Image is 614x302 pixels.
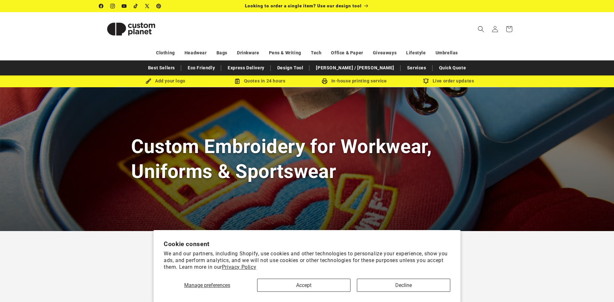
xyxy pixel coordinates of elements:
[237,47,259,58] a: Drinkware
[234,78,240,84] img: Order Updates Icon
[164,251,450,270] p: We and our partners, including Shopify, use cookies and other technologies to personalize your ex...
[164,240,450,248] h2: Cookie consent
[357,279,450,292] button: Decline
[185,47,207,58] a: Headwear
[131,134,483,183] h1: Custom Embroidery for Workwear, Uniforms & Sportswear
[164,279,251,292] button: Manage preferences
[406,47,426,58] a: Lifestyle
[322,78,327,84] img: In-house printing
[185,62,218,74] a: Eco Friendly
[222,264,256,270] a: Privacy Policy
[331,47,363,58] a: Office & Paper
[213,77,307,85] div: Quotes in 24 hours
[474,22,488,36] summary: Search
[423,78,429,84] img: Order updates
[146,78,151,84] img: Brush Icon
[313,62,397,74] a: [PERSON_NAME] / [PERSON_NAME]
[436,62,469,74] a: Quick Quote
[99,15,163,43] img: Custom Planet
[311,47,321,58] a: Tech
[156,47,175,58] a: Clothing
[257,279,350,292] button: Accept
[373,47,397,58] a: Giveaways
[401,77,496,85] div: Live order updates
[307,77,401,85] div: In-house printing service
[274,62,307,74] a: Design Tool
[97,12,166,46] a: Custom Planet
[245,3,362,8] span: Looking to order a single item? Use our design tool
[269,47,301,58] a: Pens & Writing
[184,282,230,288] span: Manage preferences
[216,47,227,58] a: Bags
[145,62,178,74] a: Best Sellers
[118,77,213,85] div: Add your logo
[224,62,268,74] a: Express Delivery
[404,62,429,74] a: Services
[436,47,458,58] a: Umbrellas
